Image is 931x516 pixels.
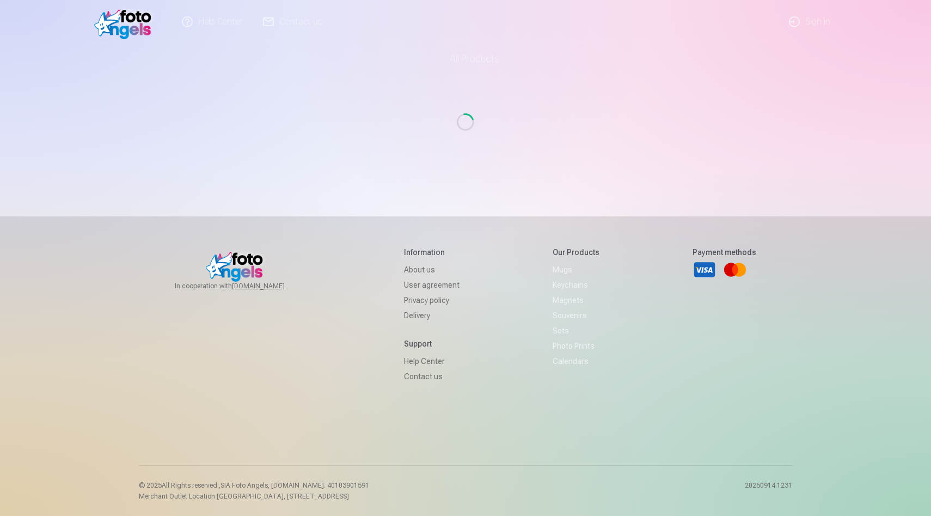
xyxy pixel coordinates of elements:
p: © 2025 All Rights reserved. , [139,481,369,490]
a: Sets [553,323,599,338]
a: About us [404,262,460,277]
a: Privacy policy [404,293,460,308]
h5: Payment methods [693,247,756,258]
h5: Support [404,338,460,349]
a: Mastercard [723,258,747,282]
span: In cooperation with [175,282,311,290]
a: Mugs [553,262,599,277]
a: All products [419,44,512,74]
a: Souvenirs [553,308,599,323]
a: Contact us [404,369,460,384]
p: Merchant Outlet Location [GEOGRAPHIC_DATA], [STREET_ADDRESS] [139,492,369,501]
a: Photo prints [553,338,599,354]
a: Visa [693,258,716,282]
p: 20250914.1231 [745,481,792,501]
a: Keychains [553,277,599,293]
a: User agreement [404,277,460,293]
h5: Our products [553,247,599,258]
h5: Information [404,247,460,258]
a: Calendars [553,354,599,369]
span: SIA Foto Angels, [DOMAIN_NAME]. 40103901591 [220,482,369,489]
a: Delivery [404,308,460,323]
img: /v1 [94,4,157,39]
a: [DOMAIN_NAME] [232,282,311,290]
a: Magnets [553,293,599,308]
a: Help Center [404,354,460,369]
